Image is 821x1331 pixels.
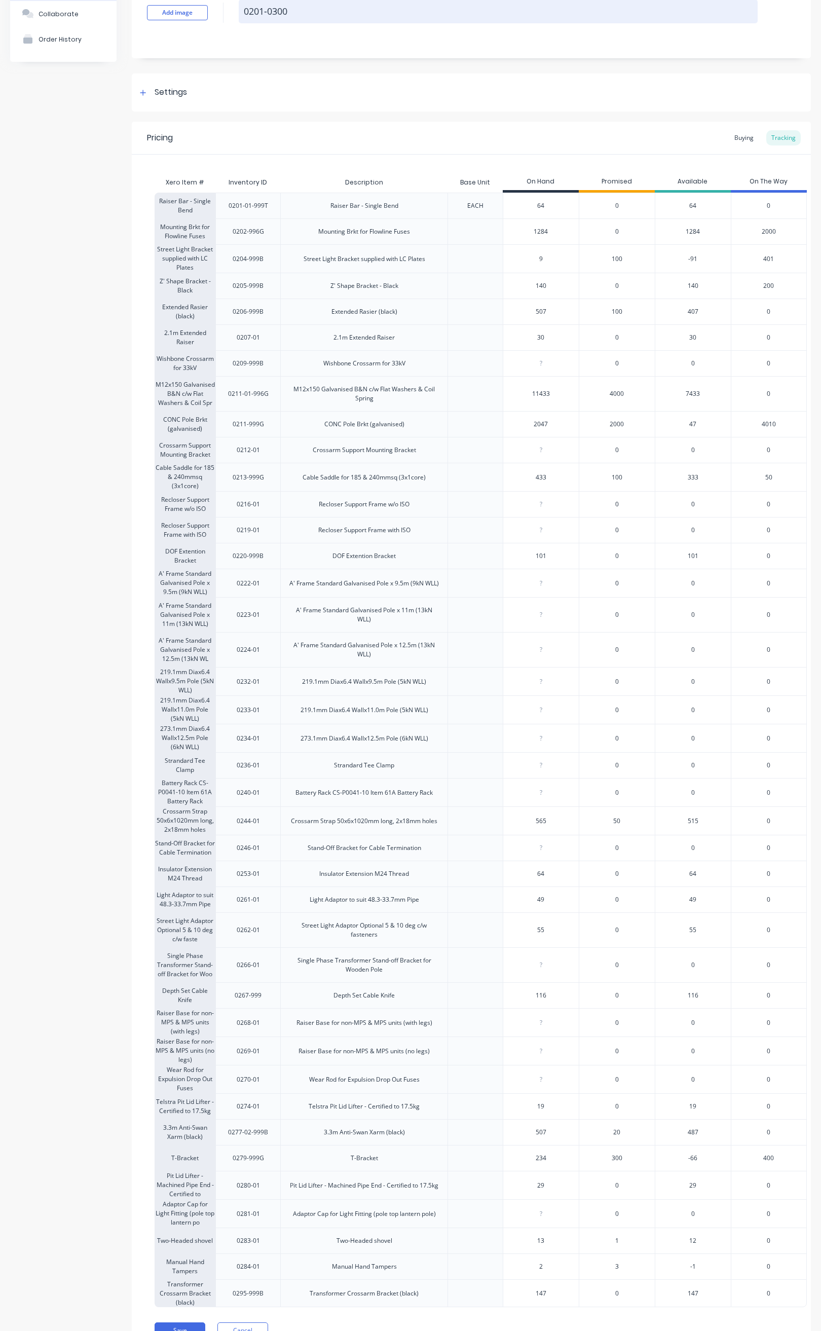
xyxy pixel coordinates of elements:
[767,551,770,561] span: 0
[655,193,731,218] div: 64
[155,752,215,778] div: Strandard Tee Clamp
[155,632,215,667] div: A' Frame Standard Galvanised Pole x 12.5m (13kN WL
[155,1093,215,1119] div: Telstra Pit Lid Lifter - Certified to 17.5kg
[503,952,579,978] div: ?
[763,254,774,264] span: 401
[155,912,215,947] div: Street Light Adaptor Optional 5 & 10 deg c/w faste
[767,446,770,455] span: 0
[155,172,215,193] div: Xero Item #
[503,917,579,943] div: 55
[228,1128,268,1137] div: 0277-02-999B
[337,170,391,195] div: Description
[615,677,619,686] span: 0
[237,500,260,509] div: 0216-01
[615,1209,619,1218] span: 0
[155,1008,215,1037] div: Raiser Base for non-MPS & MPS units (with legs)
[655,517,731,543] div: 0
[655,1228,731,1253] div: 12
[155,947,215,982] div: Single Phase Transformer Stand-off Bracket for Woo
[503,437,579,463] div: ?
[503,465,579,490] div: 433
[503,299,579,324] div: 507
[155,376,215,411] div: M12x150 Galvanised B&N c/w Flat Washers & Coil Spr
[615,843,619,853] span: 0
[503,517,579,543] div: ?
[237,1102,260,1111] div: 0274-01
[237,677,260,686] div: 0232-01
[503,1228,579,1253] div: 13
[289,956,439,974] div: Single Phase Transformer Stand-off Bracket for Wooden Pole
[313,446,416,455] div: Crossarm Support Mounting Bracket
[301,706,428,715] div: 219.1mm Diax6.4 Wallx11.0m Pole (5kN WLL)
[237,526,260,535] div: 0219-01
[39,35,82,43] div: Order History
[155,1065,215,1093] div: Wear Rod for Expulsion Drop Out Fuses
[237,761,260,770] div: 0236-01
[615,359,619,368] span: 0
[767,1128,770,1137] span: 0
[615,991,619,1000] span: 0
[655,632,731,667] div: 0
[615,281,619,290] span: 0
[155,982,215,1008] div: Depth Set Cable Knife
[155,1037,215,1065] div: Raiser Base for non-MPS & MPS units (no legs)
[655,1119,731,1145] div: 487
[655,1008,731,1037] div: 0
[155,543,215,569] div: DOF Extention Bracket
[237,706,260,715] div: 0233-01
[767,1209,770,1218] span: 0
[155,463,215,491] div: Cable Saddle for 185 & 240mmsq (3x1core)
[237,1236,260,1245] div: 0283-01
[155,411,215,437] div: CONC Pole Brkt (galvanised)
[337,1236,392,1245] div: Two-Headed shovel
[155,517,215,543] div: Recloser Support Frame with ISO
[10,26,117,52] button: Order History
[233,281,264,290] div: 0205-999B
[615,526,619,535] span: 0
[612,1154,622,1163] span: 300
[615,788,619,797] span: 0
[767,960,770,970] span: 0
[503,381,579,406] div: 11433
[295,788,433,797] div: Battery Rack CS-P0041-10 Item 61A Battery Rack
[655,724,731,752] div: 0
[503,780,579,805] div: ?
[503,246,579,272] div: 9
[655,324,731,350] div: 30
[229,201,268,210] div: 0201-01-999T
[655,861,731,886] div: 64
[334,761,394,770] div: Strandard Tee Clamp
[767,333,770,342] span: 0
[767,991,770,1000] span: 0
[767,869,770,878] span: 0
[503,697,579,723] div: ?
[655,806,731,835] div: 515
[155,835,215,861] div: Stand-Off Bracket for Cable Termination
[319,869,409,878] div: Insulator Extension M24 Thread
[228,389,269,398] div: 0211-01-996G
[615,926,619,935] span: 0
[729,130,759,145] div: Buying
[503,1120,579,1145] div: 507
[655,667,731,695] div: 0
[765,473,772,482] span: 50
[579,172,655,193] div: Promised
[503,325,579,350] div: 30
[610,420,624,429] span: 2000
[237,1262,260,1271] div: 0284-01
[237,1181,260,1190] div: 0280-01
[289,385,439,403] div: M12x150 Galvanised B&N c/w Flat Washers & Coil Spring
[237,1075,260,1084] div: 0270-01
[615,734,619,743] span: 0
[655,569,731,597] div: 0
[655,1171,731,1199] div: 29
[324,1128,405,1137] div: 3.3m Anti-Swan Xarm (black)
[767,895,770,904] span: 0
[767,706,770,715] span: 0
[767,1102,770,1111] span: 0
[233,420,264,429] div: 0211-999G
[331,307,397,316] div: Extended Rasier (black)
[503,1201,579,1227] div: ?
[767,526,770,535] span: 0
[323,359,405,368] div: Wishbone Crossarm for 33kV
